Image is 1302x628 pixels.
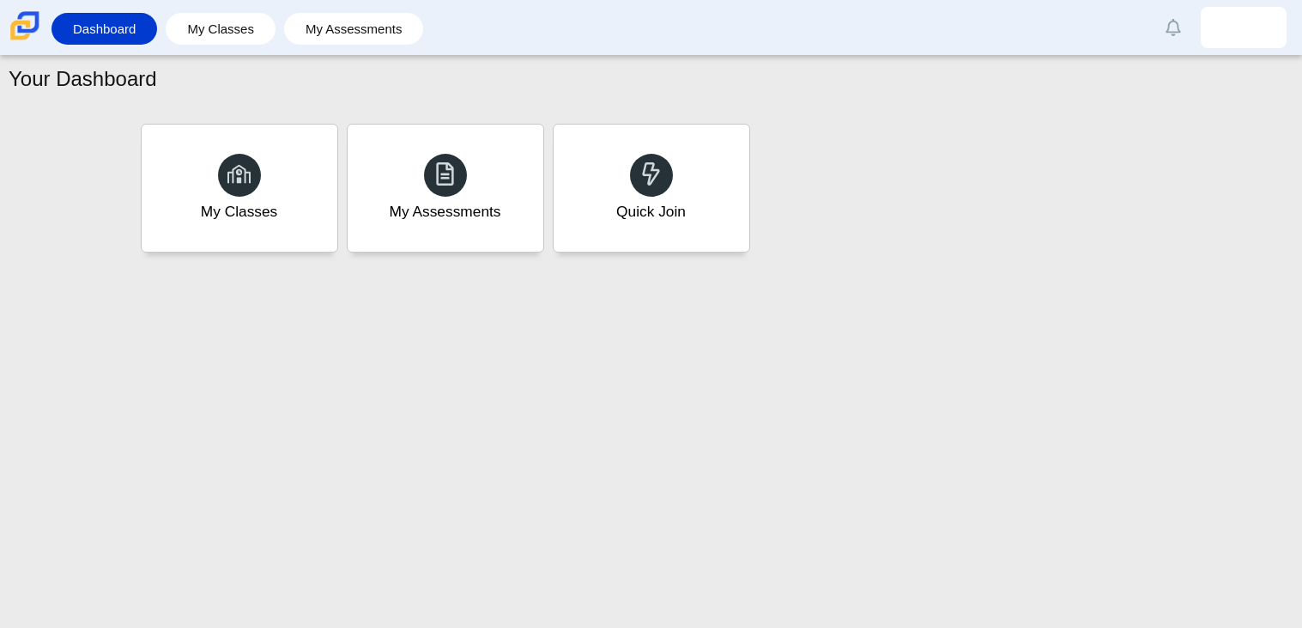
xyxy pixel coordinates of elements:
a: Alerts [1154,9,1192,46]
a: My Classes [174,13,267,45]
img: jesniel.perez.DfAWCM [1230,14,1257,41]
div: My Classes [201,201,278,223]
a: My Assessments [293,13,415,45]
a: Dashboard [60,13,148,45]
img: Carmen School of Science & Technology [7,8,43,44]
a: My Assessments [347,124,544,253]
div: Quick Join [616,201,686,223]
h1: Your Dashboard [9,64,157,94]
div: My Assessments [390,201,501,223]
a: My Classes [141,124,338,253]
a: Carmen School of Science & Technology [7,32,43,46]
a: Quick Join [553,124,750,253]
a: jesniel.perez.DfAWCM [1201,7,1287,48]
